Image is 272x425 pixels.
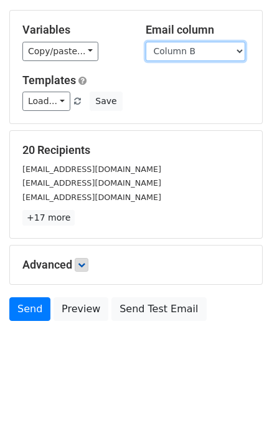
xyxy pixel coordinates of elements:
a: Preview [54,297,108,321]
small: [EMAIL_ADDRESS][DOMAIN_NAME] [22,165,161,174]
a: Load... [22,92,70,111]
button: Save [90,92,122,111]
h5: Advanced [22,258,250,272]
small: [EMAIL_ADDRESS][DOMAIN_NAME] [22,193,161,202]
a: Send [9,297,50,321]
a: Templates [22,74,76,87]
h5: Email column [146,23,250,37]
a: Copy/paste... [22,42,98,61]
iframe: Chat Widget [210,365,272,425]
h5: 20 Recipients [22,143,250,157]
a: +17 more [22,210,75,226]
a: Send Test Email [111,297,206,321]
small: [EMAIL_ADDRESS][DOMAIN_NAME] [22,178,161,188]
h5: Variables [22,23,127,37]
